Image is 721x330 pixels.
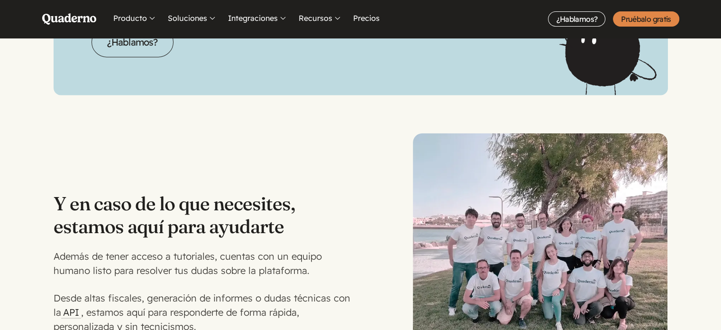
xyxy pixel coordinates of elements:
[54,192,361,238] h3: Y en caso de lo que necesites, estamos aquí para ayudarte
[54,249,361,278] p: Además de tener acceso a tutoriales, cuentas con un equipo humano listo para resolver tus dudas s...
[63,306,79,318] abbr: Application Programming Interface
[91,27,173,57] a: ¿Hablamos?
[613,11,679,27] a: Pruébalo gratis
[548,11,605,27] a: ¿Hablamos?
[61,306,81,319] a: API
